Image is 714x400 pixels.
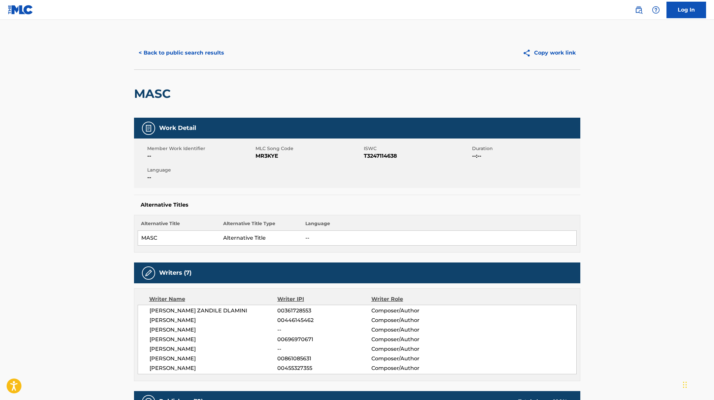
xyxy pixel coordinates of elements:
[635,6,643,14] img: search
[150,307,278,315] span: [PERSON_NAME] ZANDILE DLAMINI
[277,355,371,363] span: 00861085631
[632,3,645,17] a: Public Search
[138,220,220,231] th: Alternative Title
[8,5,33,15] img: MLC Logo
[255,145,362,152] span: MLC Song Code
[277,336,371,343] span: 00696970671
[145,124,153,132] img: Work Detail
[220,220,302,231] th: Alternative Title Type
[277,307,371,315] span: 00361728553
[277,316,371,324] span: 00446145462
[159,269,191,277] h5: Writers (7)
[145,269,153,277] img: Writers
[150,316,278,324] span: [PERSON_NAME]
[371,364,457,372] span: Composer/Author
[302,220,576,231] th: Language
[141,202,574,208] h5: Alternative Titles
[683,375,687,395] div: Drag
[220,231,302,246] td: Alternative Title
[472,145,579,152] span: Duration
[134,45,229,61] button: < Back to public search results
[364,152,470,160] span: T3247114638
[371,336,457,343] span: Composer/Author
[364,145,470,152] span: ISWC
[159,124,196,132] h5: Work Detail
[255,152,362,160] span: MR3KYE
[150,326,278,334] span: [PERSON_NAME]
[150,364,278,372] span: [PERSON_NAME]
[371,326,457,334] span: Composer/Author
[277,364,371,372] span: 00455327355
[150,336,278,343] span: [PERSON_NAME]
[371,295,457,303] div: Writer Role
[518,45,580,61] button: Copy work link
[147,167,254,174] span: Language
[652,6,660,14] img: help
[277,295,371,303] div: Writer IPI
[150,355,278,363] span: [PERSON_NAME]
[277,326,371,334] span: --
[147,174,254,181] span: --
[138,231,220,246] td: MASC
[302,231,576,246] td: --
[147,152,254,160] span: --
[649,3,663,17] div: Help
[371,307,457,315] span: Composer/Author
[149,295,278,303] div: Writer Name
[371,316,457,324] span: Composer/Author
[371,355,457,363] span: Composer/Author
[472,152,579,160] span: --:--
[371,345,457,353] span: Composer/Author
[681,368,714,400] iframe: Chat Widget
[147,145,254,152] span: Member Work Identifier
[150,345,278,353] span: [PERSON_NAME]
[134,86,174,101] h2: MASC
[666,2,706,18] a: Log In
[523,49,534,57] img: Copy work link
[277,345,371,353] span: --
